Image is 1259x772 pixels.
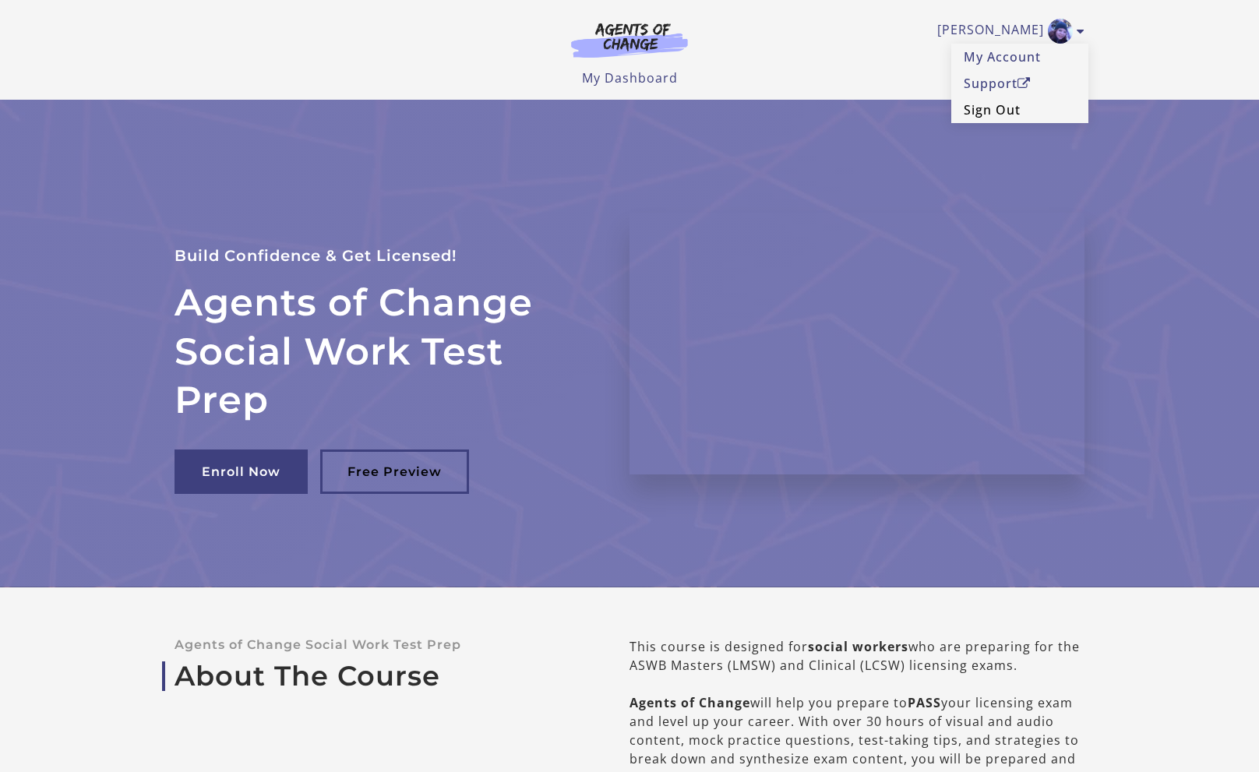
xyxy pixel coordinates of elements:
[320,449,469,494] a: Free Preview
[951,44,1088,70] a: My Account
[951,70,1088,97] a: SupportOpen in a new window
[951,97,1088,123] a: Sign Out
[908,694,941,711] b: PASS
[582,69,678,86] a: My Dashboard
[555,22,704,58] img: Agents of Change Logo
[1017,77,1031,90] i: Open in a new window
[175,449,308,494] a: Enroll Now
[937,19,1077,44] a: Toggle menu
[629,694,750,711] b: Agents of Change
[175,637,580,652] p: Agents of Change Social Work Test Prep
[808,638,908,655] b: social workers
[175,243,592,269] p: Build Confidence & Get Licensed!
[175,278,592,424] h2: Agents of Change Social Work Test Prep
[175,660,580,693] a: About The Course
